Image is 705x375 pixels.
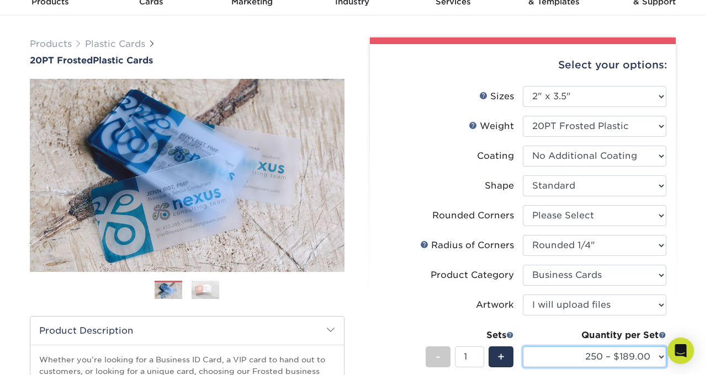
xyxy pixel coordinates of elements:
h2: Product Description [30,317,344,345]
div: Radius of Corners [420,239,514,252]
div: Open Intercom Messenger [667,337,694,364]
a: 20PT FrostedPlastic Cards [30,55,344,66]
img: Plastic Cards 02 [192,280,219,299]
div: Product Category [431,269,514,282]
img: 20PT Frosted 01 [30,67,344,284]
div: Sets [426,329,514,342]
h1: Plastic Cards [30,55,344,66]
div: Rounded Corners [432,209,514,222]
div: Select your options: [379,44,667,86]
span: + [497,349,505,365]
span: 20PT Frosted [30,55,93,66]
div: Coating [477,149,514,163]
div: Sizes [479,90,514,103]
div: Artwork [476,298,514,312]
span: - [436,349,441,365]
a: Products [30,39,72,49]
div: Weight [469,120,514,133]
div: Quantity per Set [523,329,666,342]
a: Plastic Cards [85,39,145,49]
img: Plastic Cards 01 [155,281,182,301]
div: Shape [485,179,514,192]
